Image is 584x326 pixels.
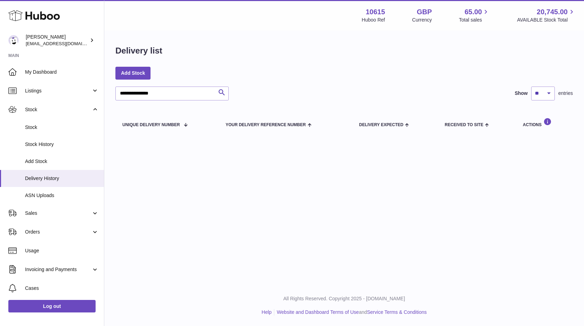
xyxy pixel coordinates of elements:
span: My Dashboard [25,69,99,75]
a: Log out [8,300,96,312]
span: Received to Site [445,123,483,127]
span: Stock [25,124,99,131]
span: Your Delivery Reference Number [226,123,306,127]
span: ASN Uploads [25,192,99,199]
a: 20,745.00 AVAILABLE Stock Total [517,7,576,23]
label: Show [515,90,528,97]
strong: GBP [417,7,432,17]
a: Website and Dashboard Terms of Use [277,309,359,315]
span: Delivery History [25,175,99,182]
span: Add Stock [25,158,99,165]
li: and [274,309,427,316]
span: AVAILABLE Stock Total [517,17,576,23]
span: Listings [25,88,91,94]
a: Service Terms & Conditions [367,309,427,315]
div: [PERSON_NAME] [26,34,88,47]
h1: Delivery list [115,45,162,56]
span: Invoicing and Payments [25,266,91,273]
strong: 10615 [366,7,385,17]
span: Total sales [459,17,490,23]
span: Usage [25,247,99,254]
span: Stock History [25,141,99,148]
img: fulfillment@fable.com [8,35,19,46]
span: entries [558,90,573,97]
span: Cases [25,285,99,292]
div: Currency [412,17,432,23]
span: Delivery Expected [359,123,403,127]
a: Add Stock [115,67,151,79]
span: Orders [25,229,91,235]
div: Huboo Ref [362,17,385,23]
span: Unique Delivery Number [122,123,180,127]
span: 65.00 [464,7,482,17]
p: All Rights Reserved. Copyright 2025 - [DOMAIN_NAME] [110,295,578,302]
a: 65.00 Total sales [459,7,490,23]
span: [EMAIL_ADDRESS][DOMAIN_NAME] [26,41,102,46]
span: Sales [25,210,91,217]
span: 20,745.00 [537,7,568,17]
span: Stock [25,106,91,113]
a: Help [262,309,272,315]
div: Actions [523,118,566,127]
